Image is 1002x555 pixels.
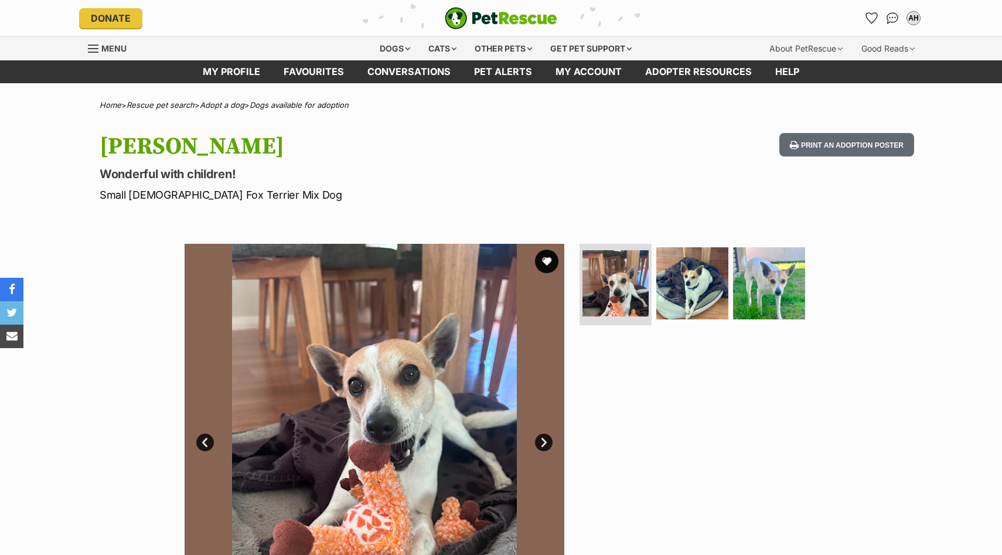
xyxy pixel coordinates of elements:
[70,101,932,110] div: > > >
[883,9,902,28] a: Conversations
[862,9,881,28] a: Favourites
[904,9,923,28] button: My account
[582,250,649,316] img: Photo of Billy
[272,60,356,83] a: Favourites
[887,12,899,24] img: chat-41dd97257d64d25036548639549fe6c8038ab92f7586957e7f3b1b290dea8141.svg
[733,247,805,319] img: Photo of Billy
[420,37,465,60] div: Cats
[862,9,923,28] ul: Account quick links
[853,37,923,60] div: Good Reads
[100,133,595,160] h1: [PERSON_NAME]
[101,43,127,53] span: Menu
[100,187,595,203] p: Small [DEMOGRAPHIC_DATA] Fox Terrier Mix Dog
[250,100,349,110] a: Dogs available for adoption
[761,37,851,60] div: About PetRescue
[764,60,811,83] a: Help
[88,37,135,58] a: Menu
[445,7,557,29] a: PetRescue
[466,37,540,60] div: Other pets
[372,37,418,60] div: Dogs
[535,250,558,273] button: favourite
[191,60,272,83] a: My profile
[79,8,142,28] a: Donate
[462,60,544,83] a: Pet alerts
[100,100,121,110] a: Home
[127,100,195,110] a: Rescue pet search
[535,434,553,451] a: Next
[200,100,244,110] a: Adopt a dog
[544,60,633,83] a: My account
[633,60,764,83] a: Adopter resources
[779,133,914,157] button: Print an adoption poster
[356,60,462,83] a: conversations
[908,12,919,24] div: AH
[100,166,595,182] p: Wonderful with children!
[196,434,214,451] a: Prev
[656,247,728,319] img: Photo of Billy
[445,7,557,29] img: logo-e224e6f780fb5917bec1dbf3a21bbac754714ae5b6737aabdf751b685950b380.svg
[542,37,640,60] div: Get pet support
